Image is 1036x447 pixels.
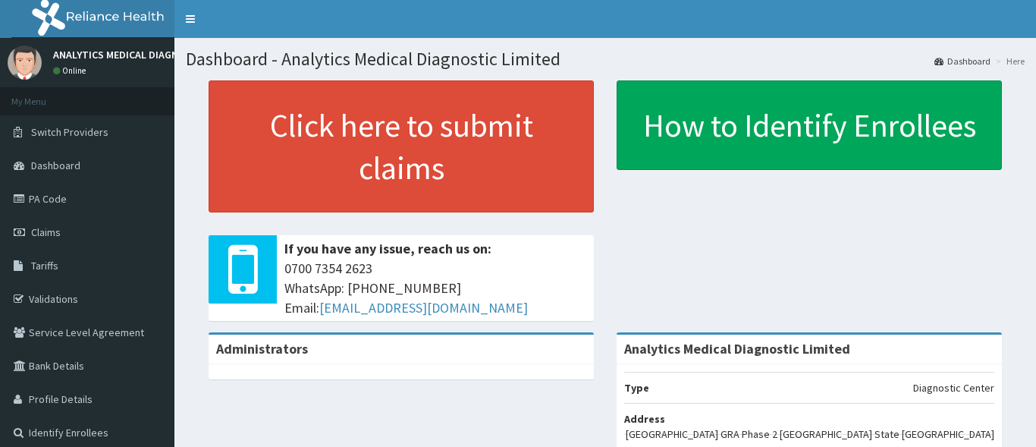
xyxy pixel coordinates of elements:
span: Claims [31,225,61,239]
span: 0700 7354 2623 WhatsApp: [PHONE_NUMBER] Email: [284,259,586,317]
p: [GEOGRAPHIC_DATA] GRA Phase 2 [GEOGRAPHIC_DATA] State [GEOGRAPHIC_DATA] [626,427,994,442]
li: Here [992,55,1025,68]
a: Dashboard [934,55,990,68]
img: User Image [8,46,42,80]
b: Administrators [216,340,308,357]
a: Online [53,65,89,76]
span: Switch Providers [31,125,108,139]
b: Address [624,412,665,426]
span: Dashboard [31,159,80,172]
span: Tariffs [31,259,58,272]
h1: Dashboard - Analytics Medical Diagnostic Limited [186,49,1025,69]
b: Type [624,381,649,395]
a: How to Identify Enrollees [617,80,1002,170]
p: Diagnostic Center [913,380,994,395]
a: [EMAIL_ADDRESS][DOMAIN_NAME] [319,299,528,316]
b: If you have any issue, reach us on: [284,240,491,257]
p: ANALYTICS MEDICAL DIAGNOSTIC LTD [53,49,228,60]
strong: Analytics Medical Diagnostic Limited [624,340,850,357]
a: Click here to submit claims [209,80,594,212]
